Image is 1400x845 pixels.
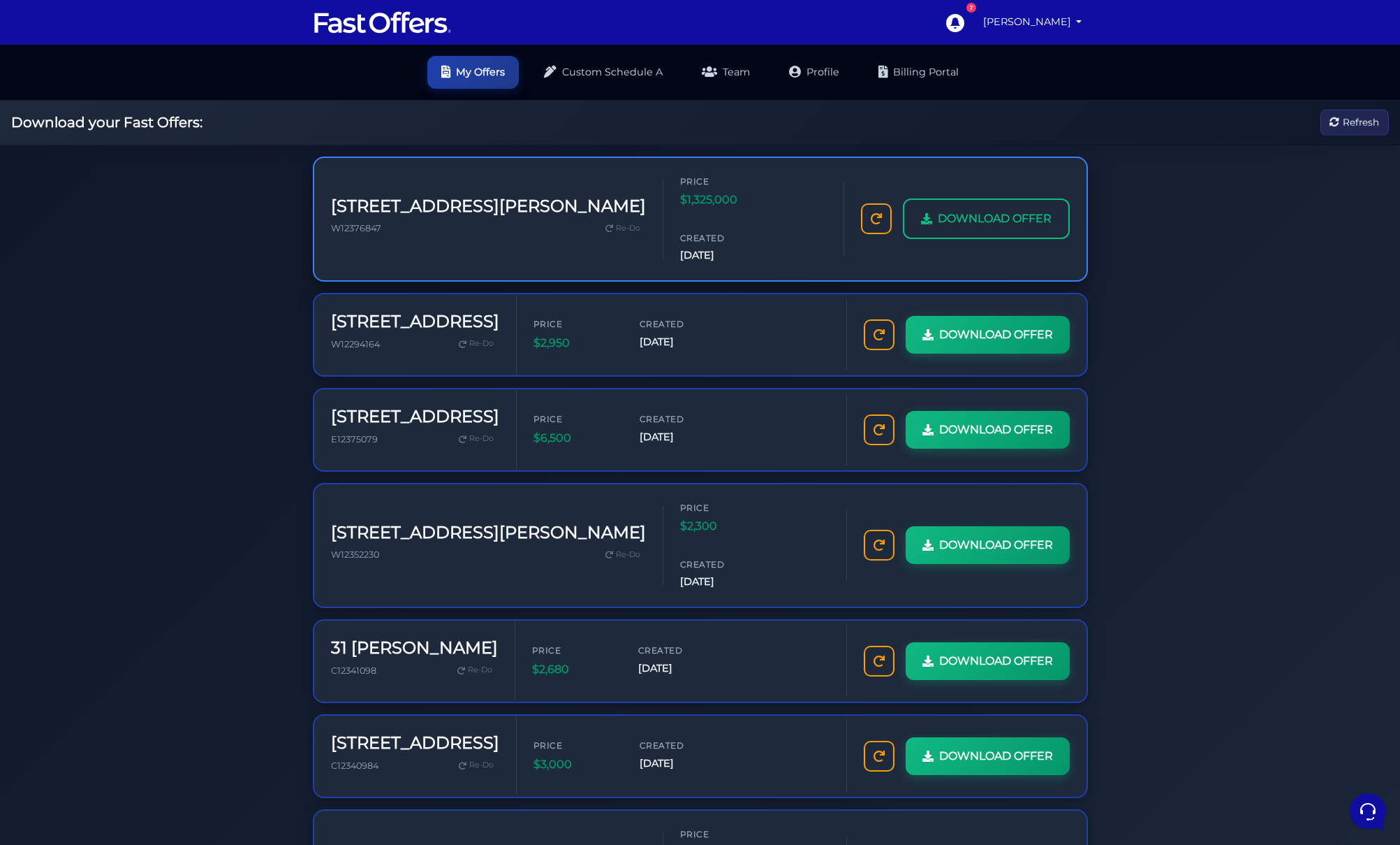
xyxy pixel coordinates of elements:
a: DOWNLOAD OFFER [903,198,1070,239]
span: [DATE] [680,247,764,263]
span: W12376847 [331,223,381,233]
button: Messages [97,449,183,481]
a: Profile [775,56,853,89]
h3: [STREET_ADDRESS] [331,407,499,427]
span: Created [680,231,764,245]
span: W12294164 [331,339,380,349]
a: Custom Schedule A [530,56,677,89]
span: Re-Do [616,549,640,561]
span: $2,950 [533,334,617,352]
p: [DATE] [230,101,257,113]
img: dark [22,102,50,130]
span: $2,680 [532,660,616,679]
a: See all [226,78,257,89]
span: Your Conversations [22,78,113,89]
h3: [STREET_ADDRESS] [331,312,499,332]
a: DOWNLOAD OFFER [906,411,1070,449]
span: [DATE] [680,574,764,590]
a: DOWNLOAD OFFER [906,526,1070,564]
span: Price [532,644,616,657]
a: Re-Do [600,219,646,238]
span: Re-Do [468,664,492,677]
span: E12375079 [331,434,378,445]
span: [DATE] [640,429,723,445]
div: 7 [966,3,976,13]
a: Fast Offers SupportFantastic. Let us know if you ever have any issues or need help! Have a wonder... [17,95,263,137]
a: Re-Do [453,335,499,353]
span: Start a Conversation [101,151,196,162]
span: C12340984 [331,760,378,771]
h2: Hello [PERSON_NAME] 👋 [11,11,235,56]
span: DOWNLOAD OFFER [939,747,1053,765]
span: Created [638,644,722,657]
iframe: Customerly Messenger Launcher [1347,790,1389,832]
a: My Offers [427,56,519,89]
a: Open Help Center [174,198,257,210]
a: Re-Do [453,756,499,774]
span: [DATE] [640,334,723,350]
span: Price [680,828,764,841]
span: Re-Do [469,759,494,772]
span: Find an Answer [22,198,95,210]
span: Re-Do [616,222,640,235]
span: Re-Do [469,338,494,350]
button: Start a Conversation [22,143,257,171]
h3: [STREET_ADDRESS][PERSON_NAME] [331,523,646,543]
span: Fast Offers Support [59,101,221,115]
a: DOWNLOAD OFFER [906,737,1070,775]
button: Help [182,449,268,481]
span: [DATE] [638,660,722,677]
h3: [STREET_ADDRESS] [331,733,499,753]
p: Fantastic. Let us know if you ever have any issues or need help! Have a wonderful day. [59,117,221,131]
h3: 31 [PERSON_NAME] [331,638,498,658]
span: $6,500 [533,429,617,447]
span: Refresh [1343,115,1379,130]
span: Created [640,317,723,331]
a: Re-Do [600,546,646,564]
a: Re-Do [453,430,499,448]
a: DOWNLOAD OFFER [906,642,1070,680]
h3: [STREET_ADDRESS][PERSON_NAME] [331,196,646,217]
span: [DATE] [640,756,723,772]
span: Price [533,317,617,331]
a: DOWNLOAD OFFER [906,316,1070,354]
a: [PERSON_NAME] [978,8,1088,36]
span: DOWNLOAD OFFER [939,421,1053,439]
a: Billing Portal [864,56,973,89]
span: Created [640,739,723,752]
span: Created [680,558,764,571]
a: 7 [938,6,971,38]
span: C12341098 [331,665,376,676]
button: Refresh [1320,110,1389,136]
p: Help [216,468,235,481]
input: Search for an Article... [31,229,228,243]
button: Home [11,449,97,481]
a: Team [688,56,764,89]
span: DOWNLOAD OFFER [938,210,1052,228]
h2: Download your Fast Offers: [11,114,202,131]
span: $1,325,000 [680,191,764,209]
p: Messages [120,468,160,481]
span: Created [640,412,723,426]
span: DOWNLOAD OFFER [939,536,1053,554]
span: Re-Do [469,433,494,445]
a: Re-Do [452,661,498,679]
span: Price [680,501,764,514]
span: DOWNLOAD OFFER [939,326,1053,344]
p: Home [42,468,66,481]
span: Price [533,739,617,752]
span: $3,000 [533,756,617,774]
span: Price [680,175,764,188]
span: W12352230 [331,549,379,560]
span: DOWNLOAD OFFER [939,652,1053,670]
span: Price [533,412,617,426]
span: $2,300 [680,517,764,535]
